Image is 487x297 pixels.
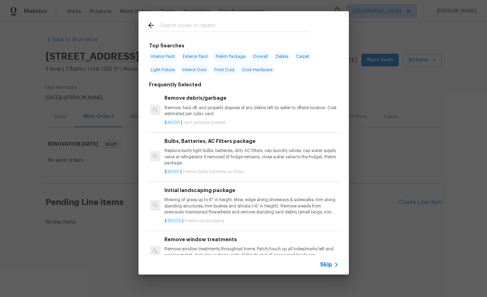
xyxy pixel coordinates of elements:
h6: Bulbs, Batteries, AC Filters package [164,137,338,145]
p: | [164,218,338,224]
h6: Remove window treatments [164,236,338,243]
span: Door Hardware [240,65,275,75]
span: Carpet [294,52,311,61]
p: Remove window treatments throughout home. Patch/touch up all holes/marks left and paint to match.... [164,246,338,258]
span: Yard garbage present [183,120,225,125]
span: Drywall [251,52,270,61]
p: Remove, haul off, and properly dispose of any debris left by seller to offsite location. Cost est... [164,105,338,117]
h6: Remove debris/garbage [164,94,338,102]
span: Front Door [212,65,237,75]
span: Interior Door [180,65,209,75]
span: Interior Paint [149,52,177,61]
span: $120.00 [164,219,181,223]
span: $20.00 [164,170,180,174]
h6: Frequently Selected [149,81,201,88]
span: $40.00 [164,120,180,125]
span: Prelims bulbs batteries ac filters [183,170,244,174]
span: Prelim Package [214,52,248,61]
p: Replace burnt light bulbs, batteries, dirty AC filters, cap laundry valves, cap water supply valv... [164,148,338,166]
span: Skip [320,261,332,268]
p: | [164,169,338,175]
h6: Initial landscaping package [164,186,338,194]
span: Exterior Paint [181,52,210,61]
span: Prelims landscaping [184,219,224,223]
span: Debris [273,52,290,61]
h6: Top Searches [149,42,184,49]
input: Search issues or repairs [160,21,309,32]
p: Mowing of grass up to 6" in height. Mow, edge along driveways & sidewalks, trim along standing st... [164,197,338,215]
span: Light Fixture [149,65,177,75]
p: | [164,120,338,126]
